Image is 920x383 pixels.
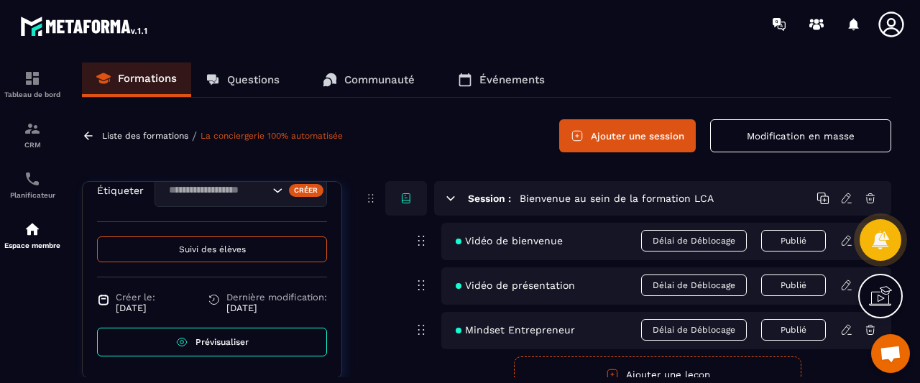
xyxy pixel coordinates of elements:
[97,328,327,356] a: Prévisualiser
[761,230,826,252] button: Publié
[4,210,61,260] a: automationsautomationsEspace membre
[443,63,559,97] a: Événements
[641,319,747,341] span: Délai de Déblocage
[179,244,246,254] span: Suivi des élèves
[761,274,826,296] button: Publié
[4,141,61,149] p: CRM
[344,73,415,86] p: Communauté
[97,185,144,196] p: Étiqueter
[520,191,714,206] h5: Bienvenue au sein de la formation LCA
[24,70,41,87] img: formation
[641,274,747,296] span: Délai de Déblocage
[195,337,249,347] span: Prévisualiser
[227,73,280,86] p: Questions
[155,174,327,207] div: Search for option
[4,241,61,249] p: Espace membre
[226,292,327,303] span: Dernière modification:
[82,63,191,97] a: Formations
[308,63,429,97] a: Communauté
[289,184,324,197] div: Créer
[116,292,155,303] span: Créer le:
[20,13,149,39] img: logo
[97,236,327,262] button: Suivi des élèves
[116,303,155,313] p: [DATE]
[4,160,61,210] a: schedulerschedulerPlanificateur
[456,324,575,336] span: Mindset Entrepreneur
[559,119,696,152] button: Ajouter une session
[4,191,61,199] p: Planificateur
[164,183,269,198] input: Search for option
[710,119,891,152] button: Modification en masse
[191,63,294,97] a: Questions
[4,91,61,98] p: Tableau de bord
[641,230,747,252] span: Délai de Déblocage
[456,280,575,291] span: Vidéo de présentation
[192,129,197,143] span: /
[24,221,41,238] img: automations
[24,120,41,137] img: formation
[118,72,177,85] p: Formations
[871,334,910,373] a: Ouvrir le chat
[102,131,188,141] a: Liste des formations
[456,235,563,246] span: Vidéo de bienvenue
[4,59,61,109] a: formationformationTableau de bord
[761,319,826,341] button: Publié
[201,131,343,141] a: La conciergerie 100% automatisée
[4,109,61,160] a: formationformationCRM
[226,303,327,313] p: [DATE]
[24,170,41,188] img: scheduler
[468,193,511,204] h6: Session :
[479,73,545,86] p: Événements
